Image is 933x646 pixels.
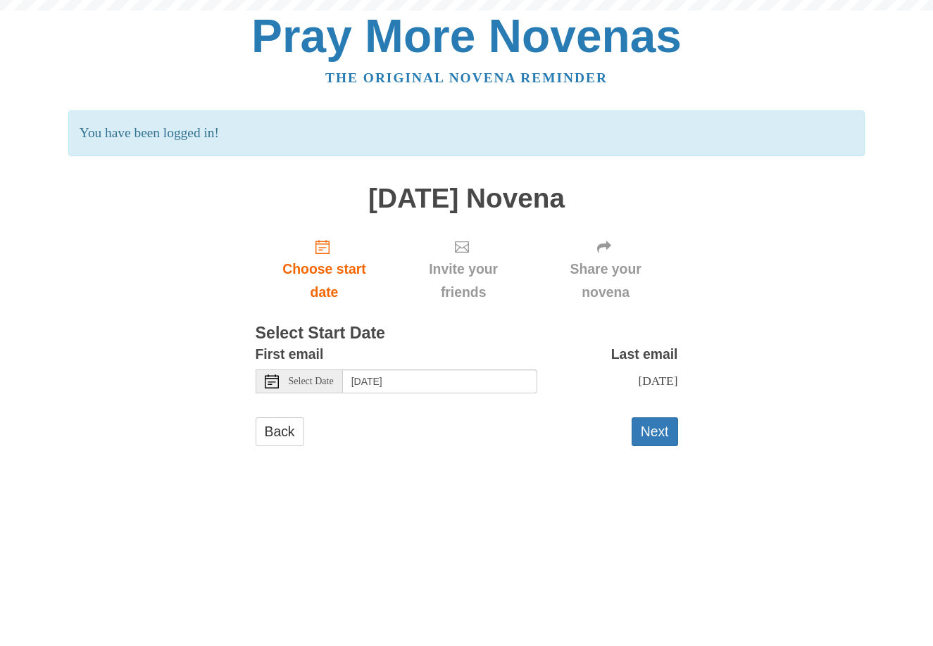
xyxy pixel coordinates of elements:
[611,343,678,366] label: Last email
[256,324,678,343] h3: Select Start Date
[407,258,519,304] span: Invite your friends
[632,417,678,446] button: Next
[548,258,664,304] span: Share your novena
[289,376,334,386] span: Select Date
[638,374,677,388] span: [DATE]
[325,70,608,85] a: The original novena reminder
[534,227,678,311] div: Click "Next" to confirm your start date first.
[393,227,533,311] div: Click "Next" to confirm your start date first.
[256,227,394,311] a: Choose start date
[256,184,678,214] h1: [DATE] Novena
[270,258,380,304] span: Choose start date
[256,343,324,366] label: First email
[256,417,304,446] a: Back
[68,110,865,156] p: You have been logged in!
[251,10,682,62] a: Pray More Novenas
